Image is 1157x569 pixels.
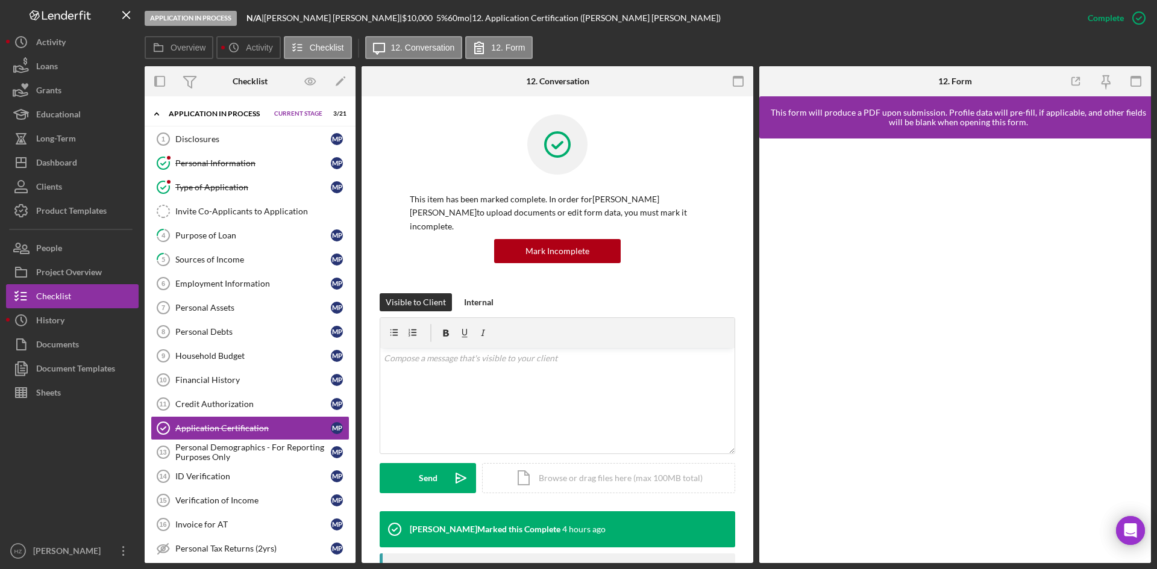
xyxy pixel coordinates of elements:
[151,247,350,272] a: 5Sources of IncomeMP
[175,255,331,264] div: Sources of Income
[331,470,343,482] div: M P
[151,272,350,296] a: 6Employment InformationMP
[380,463,476,493] button: Send
[331,518,343,530] div: M P
[159,376,166,384] tspan: 10
[175,327,331,337] div: Personal Debts
[386,293,446,311] div: Visible to Client
[274,110,322,117] span: Current Stage
[331,253,343,266] div: M P
[175,351,331,361] div: Household Budget
[391,43,455,52] label: 12. Conversation
[469,13,721,23] div: | 12. Application Certification ([PERSON_NAME] [PERSON_NAME])
[325,110,346,117] div: 3 / 21
[151,536,350,561] a: Personal Tax Returns (2yrs)MP
[151,488,350,512] a: 15Verification of IncomeMP
[161,135,165,143] tspan: 1
[36,381,61,408] div: Sheets
[151,320,350,344] a: 8Personal DebtsMP
[175,375,331,385] div: Financial History
[246,13,264,23] div: |
[161,280,165,287] tspan: 6
[159,400,166,408] tspan: 11
[175,520,331,529] div: Invoice for AT
[175,443,331,462] div: Personal Demographics - For Reporting Purposes Only
[175,207,349,216] div: Invite Co-Applicants to Application
[410,524,560,534] div: [PERSON_NAME] Marked this Complete
[331,133,343,145] div: M P
[331,422,343,434] div: M P
[491,43,525,52] label: 12. Form
[161,352,165,359] tspan: 9
[175,134,331,144] div: Disclosures
[526,76,589,86] div: 12. Conversation
[331,398,343,410] div: M P
[6,381,139,405] button: Sheets
[562,524,606,534] time: 2025-09-15 15:34
[175,182,331,192] div: Type of Application
[216,36,280,59] button: Activity
[30,539,108,566] div: [PERSON_NAME]
[151,127,350,151] a: 1DisclosuresMP
[159,473,167,480] tspan: 14
[161,328,165,335] tspan: 8
[331,181,343,193] div: M P
[310,43,344,52] label: Checklist
[175,496,331,505] div: Verification of Income
[169,110,268,117] div: Application In Process
[331,302,343,314] div: M P
[1116,516,1145,545] div: Open Intercom Messenger
[331,494,343,506] div: M P
[1076,6,1151,30] button: Complete
[151,223,350,247] a: 4Purpose of LoanMP
[175,544,331,553] div: Personal Tax Returns (2yrs)
[175,423,331,433] div: Application Certification
[771,151,1140,551] iframe: Lenderfit form
[331,543,343,555] div: M P
[331,157,343,169] div: M P
[175,158,331,168] div: Personal Information
[14,548,22,555] text: HZ
[151,464,350,488] a: 14ID VerificationMP
[402,13,433,23] span: $10,000
[161,304,165,311] tspan: 7
[1088,6,1124,30] div: Complete
[151,512,350,536] a: 16Invoice for ATMP
[175,279,331,288] div: Employment Information
[175,231,331,240] div: Purpose of Loan
[151,416,350,440] a: Application CertificationMP
[151,175,350,199] a: Type of ApplicationMP
[410,193,705,233] p: This item has been marked complete. In order for [PERSON_NAME] [PERSON_NAME] to upload documents ...
[331,350,343,362] div: M P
